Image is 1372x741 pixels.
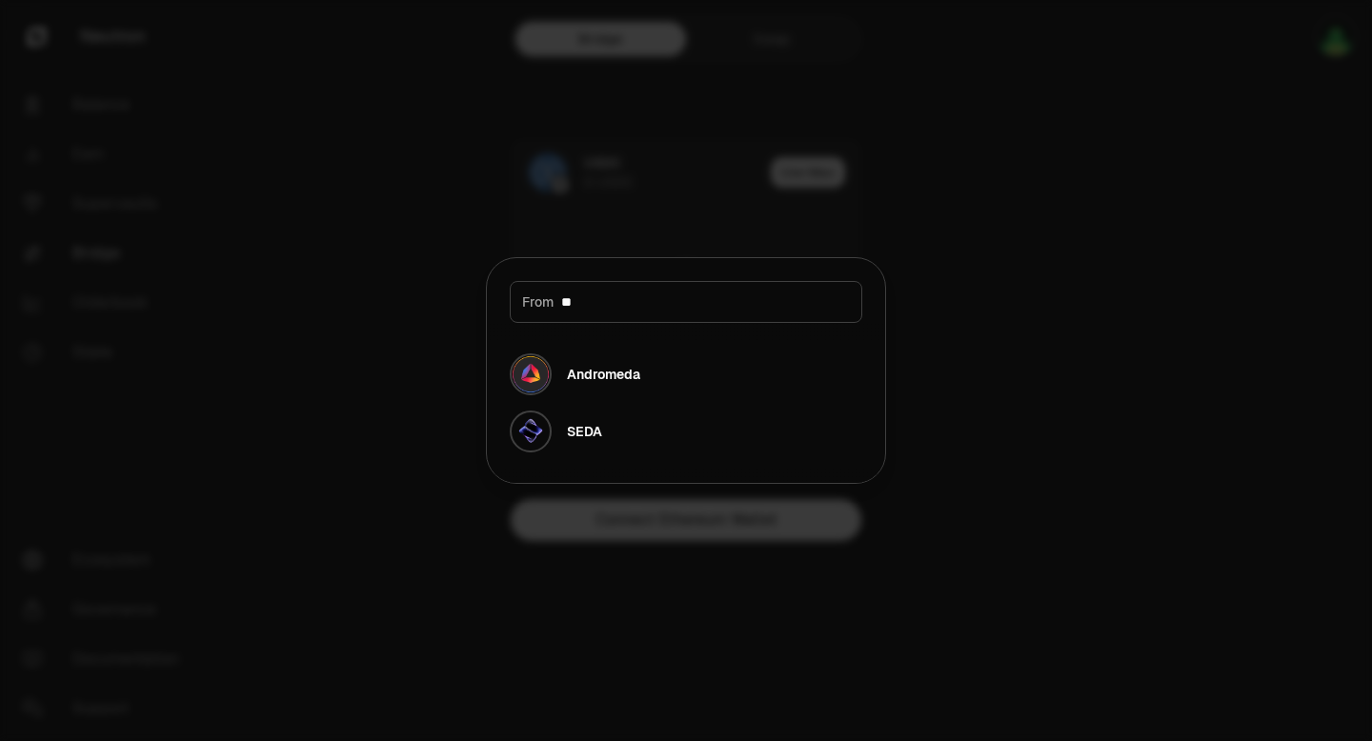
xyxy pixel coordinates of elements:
div: Andromeda [567,365,640,384]
button: Andromeda LogoAndromeda [498,346,874,403]
span: From [522,292,554,311]
img: Andromeda Logo [510,353,552,395]
img: SEDA Logo [510,411,552,452]
button: SEDA LogoSEDA [498,403,874,460]
div: SEDA [567,422,602,441]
